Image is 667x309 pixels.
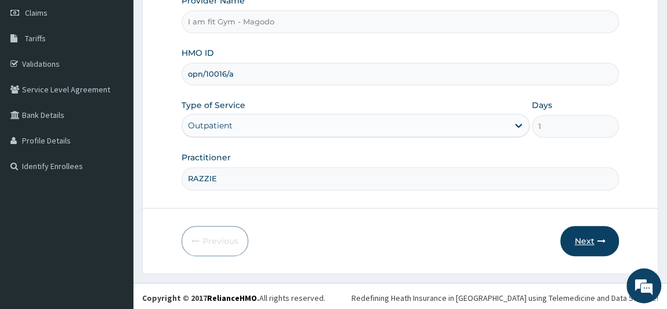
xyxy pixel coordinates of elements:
span: Claims [25,8,48,18]
div: Minimize live chat window [190,6,218,34]
div: Redefining Heath Insurance in [GEOGRAPHIC_DATA] using Telemedicine and Data Science! [351,292,658,304]
input: Enter Name [182,167,619,190]
label: Type of Service [182,99,245,111]
input: Enter HMO ID [182,63,619,85]
button: Previous [182,226,248,256]
span: Tariffs [25,33,46,44]
label: Days [532,99,552,111]
button: Next [560,226,619,256]
img: d_794563401_company_1708531726252_794563401 [21,58,47,87]
span: We're online! [67,85,160,202]
div: Chat with us now [60,65,195,80]
strong: Copyright © 2017 . [142,293,259,303]
label: Practitioner [182,152,231,163]
textarea: Type your message and hit 'Enter' [6,195,221,235]
a: RelianceHMO [207,293,257,303]
label: HMO ID [182,47,214,59]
